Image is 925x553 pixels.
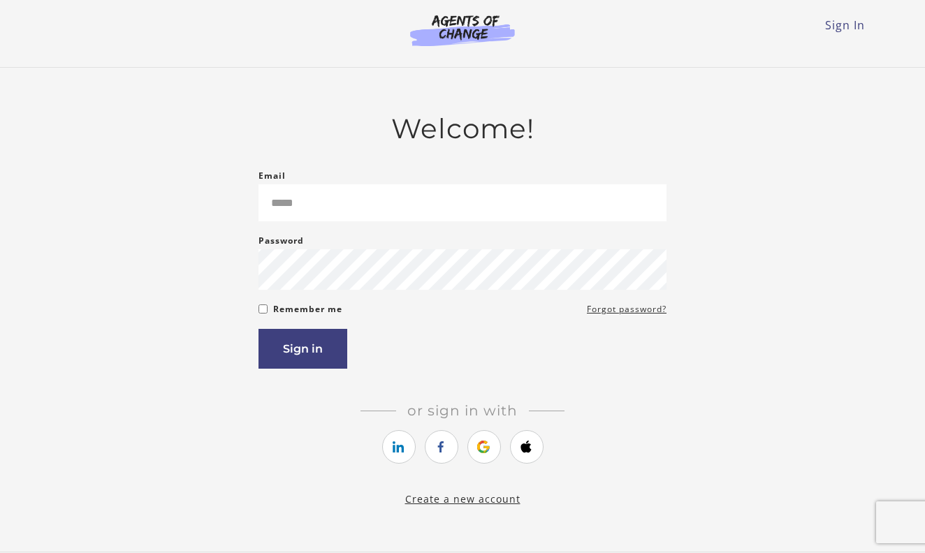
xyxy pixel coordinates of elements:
[467,430,501,464] a: https://courses.thinkific.com/users/auth/google?ss%5Breferral%5D=&ss%5Buser_return_to%5D=&ss%5Bvi...
[382,430,416,464] a: https://courses.thinkific.com/users/auth/linkedin?ss%5Breferral%5D=&ss%5Buser_return_to%5D=&ss%5B...
[395,14,530,46] img: Agents of Change Logo
[258,233,304,249] label: Password
[425,430,458,464] a: https://courses.thinkific.com/users/auth/facebook?ss%5Breferral%5D=&ss%5Buser_return_to%5D=&ss%5B...
[273,301,342,318] label: Remember me
[825,17,865,33] a: Sign In
[258,329,347,369] button: Sign in
[510,430,544,464] a: https://courses.thinkific.com/users/auth/apple?ss%5Breferral%5D=&ss%5Buser_return_to%5D=&ss%5Bvis...
[587,301,667,318] a: Forgot password?
[396,402,529,419] span: Or sign in with
[258,112,667,145] h2: Welcome!
[258,168,286,184] label: Email
[405,492,520,506] a: Create a new account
